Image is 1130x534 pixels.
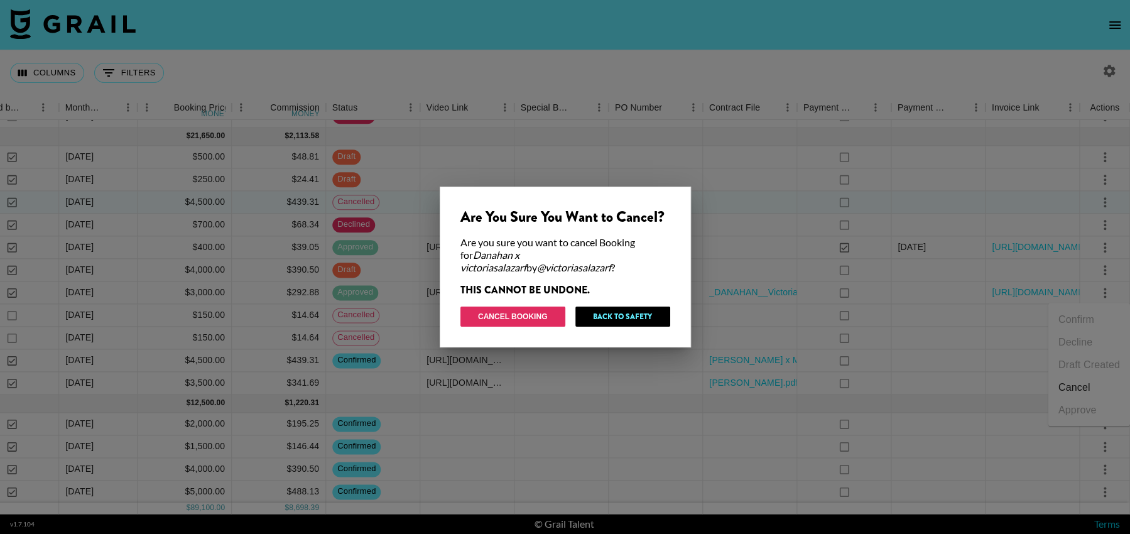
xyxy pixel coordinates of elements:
button: Back to Safety [575,307,670,327]
em: Danahan x victoriasalazarf [460,249,526,273]
div: Are You Sure You Want to Cancel? [460,207,670,226]
div: THIS CANNOT BE UNDONE. [460,284,670,297]
button: Cancel Booking [460,307,565,327]
div: Are you sure you want to cancel Booking for by ? [460,236,670,274]
em: @ victoriasalazarf [537,261,611,273]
